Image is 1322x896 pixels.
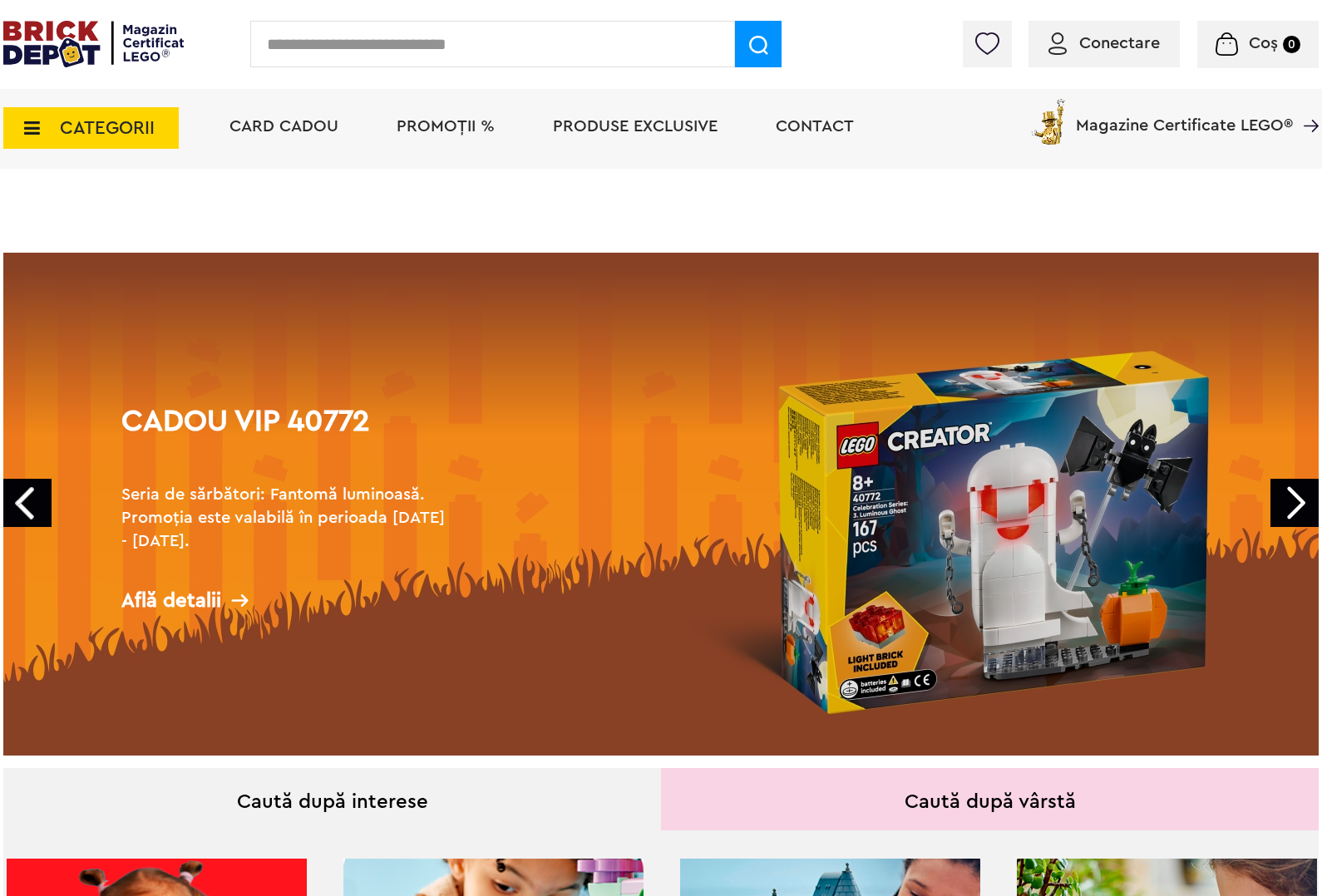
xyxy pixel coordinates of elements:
div: Caută după interese [3,768,661,830]
a: Cadou VIP 40772Seria de sărbători: Fantomă luminoasă. Promoția este valabilă în perioada [DATE] -... [3,253,1319,756]
a: Card Cadou [229,118,338,135]
div: Află detalii [121,590,454,611]
a: Magazine Certificate LEGO® [1293,96,1319,112]
a: Conectare [1048,35,1160,52]
span: Coș [1249,35,1278,52]
h2: Seria de sărbători: Fantomă luminoasă. Promoția este valabilă în perioada [DATE] - [DATE]. [121,483,454,553]
span: Magazine Certificate LEGO® [1076,96,1293,134]
div: Caută după vârstă [661,768,1319,830]
a: Produse exclusive [553,118,718,135]
span: Conectare [1079,35,1160,52]
span: CATEGORII [60,119,155,137]
small: 0 [1283,36,1300,53]
a: PROMOȚII % [397,118,495,135]
a: Next [1270,479,1319,527]
a: Contact [776,118,854,135]
h1: Cadou VIP 40772 [121,406,454,466]
a: Prev [3,479,52,527]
